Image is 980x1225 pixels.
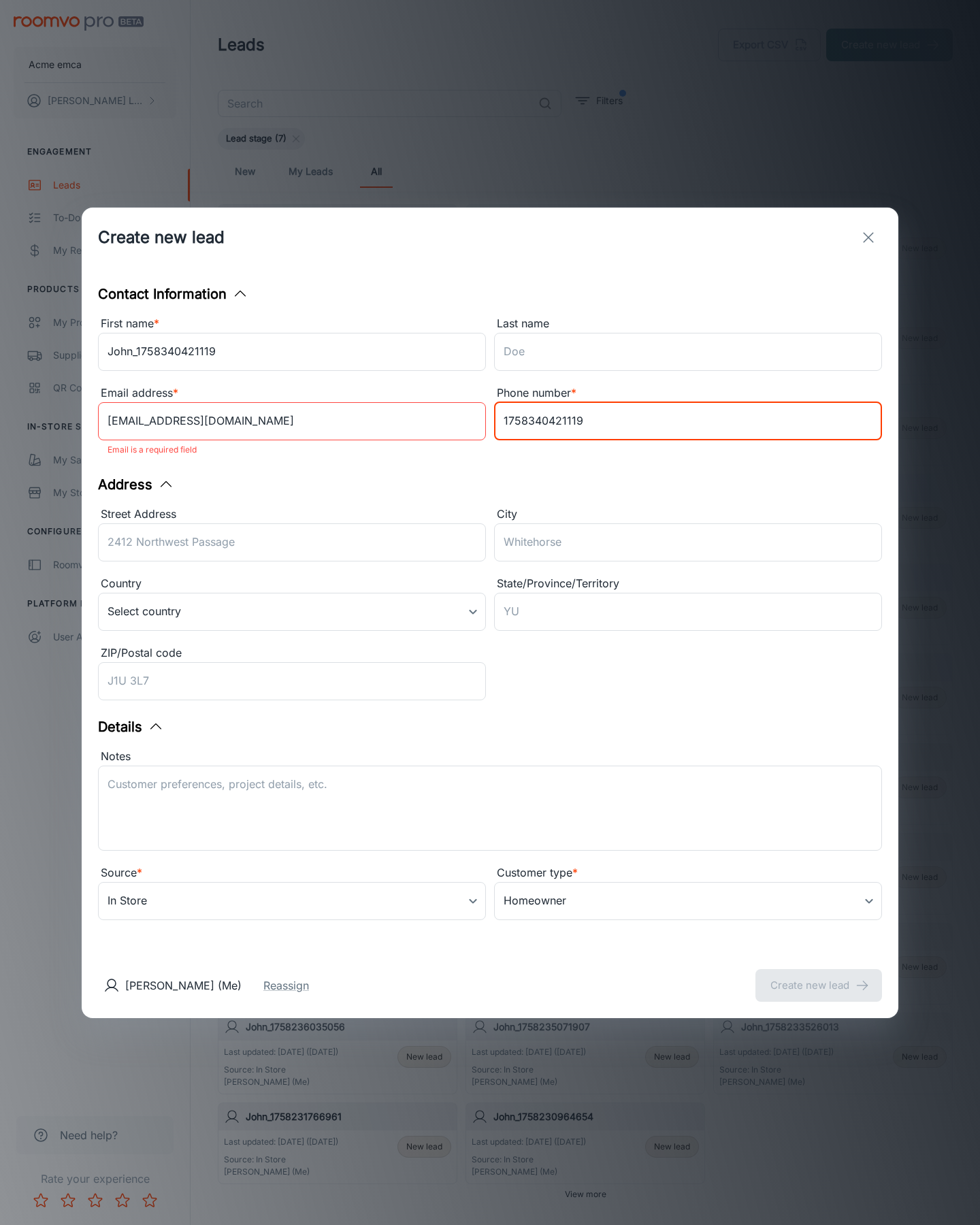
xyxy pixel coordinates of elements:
div: Customer type [494,864,882,882]
input: myname@example.com [98,402,486,440]
div: First name [98,315,486,333]
div: Source [98,864,486,882]
button: Contact Information [98,284,248,304]
div: City [494,506,882,523]
input: Doe [494,333,882,371]
p: [PERSON_NAME] (Me) [125,977,242,994]
input: 2412 Northwest Passage [98,523,486,561]
div: Select country [98,593,486,631]
input: John [98,333,486,371]
div: State/Province/Territory [494,575,882,593]
div: Phone number [494,385,882,402]
input: YU [494,593,882,631]
button: Address [98,474,174,495]
div: Homeowner [494,882,882,920]
input: J1U 3L7 [98,662,486,700]
div: Email address [98,385,486,402]
p: Email is a required field [108,442,476,458]
button: Reassign [263,977,309,994]
button: Details [98,717,164,737]
div: Street Address [98,506,486,523]
button: exit [855,224,882,251]
h1: Create new lead [98,225,225,250]
input: +1 439-123-4567 [494,402,882,440]
div: Country [98,575,486,593]
input: Whitehorse [494,523,882,561]
div: In Store [98,882,486,920]
div: ZIP/Postal code [98,644,486,662]
div: Notes [98,748,882,766]
div: Last name [494,315,882,333]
